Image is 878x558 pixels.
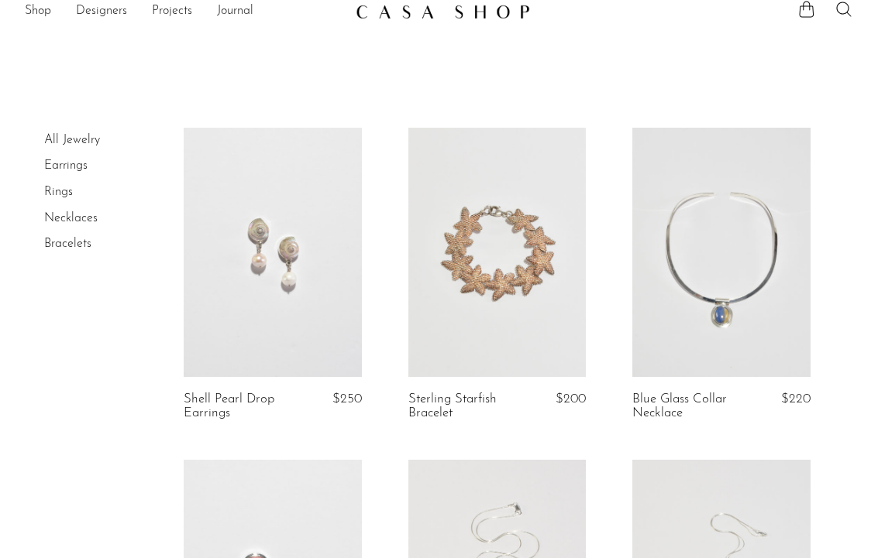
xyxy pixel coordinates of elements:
a: Designers [76,2,127,22]
a: Shop [25,2,51,22]
a: Earrings [44,159,88,172]
span: $220 [781,392,811,406]
a: Blue Glass Collar Necklace [632,392,748,421]
a: Projects [152,2,192,22]
a: All Jewelry [44,134,100,146]
a: Shell Pearl Drop Earrings [184,392,299,421]
span: $200 [556,392,586,406]
a: Journal [217,2,253,22]
a: Bracelets [44,238,91,250]
span: $250 [332,392,362,406]
a: Rings [44,186,73,198]
a: Necklaces [44,212,98,224]
a: Sterling Starfish Bracelet [408,392,524,421]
